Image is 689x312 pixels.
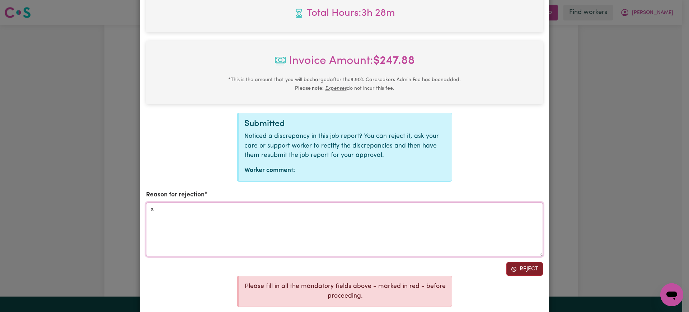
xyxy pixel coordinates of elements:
[244,132,446,160] p: Noticed a discrepancy in this job report? You can reject it, ask your care or support worker to r...
[244,167,295,173] strong: Worker comment:
[146,190,205,200] label: Reason for rejection
[325,86,347,91] u: Expenses
[660,283,683,306] iframe: Button to launch messaging window
[295,86,324,91] b: Please note:
[244,282,446,301] p: Please fill in all the mandatory fields above - marked in red - before proceeding.
[146,202,543,256] textarea: x
[152,52,537,75] span: Invoice Amount:
[228,77,461,91] small: This is the amount that you will be charged after the 9.90 % Careseekers Admin Fee has been added...
[152,6,537,21] span: Total hours worked: 3 hours 28 minutes
[506,262,543,276] button: Reject job report
[244,120,285,128] span: Submitted
[373,55,415,67] b: $ 247.88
